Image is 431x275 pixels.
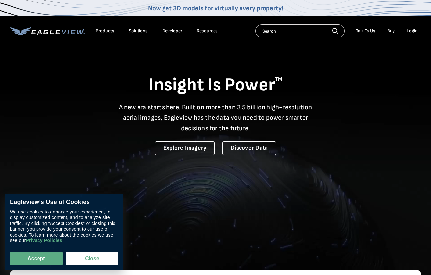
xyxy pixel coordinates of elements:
[162,28,182,34] a: Developer
[255,24,345,37] input: Search
[155,141,215,155] a: Explore Imagery
[129,28,148,34] div: Solutions
[275,76,282,82] sup: TM
[148,4,283,12] a: Now get 3D models for virtually every property!
[407,28,418,34] div: Login
[10,74,421,97] h1: Insight Is Power
[356,28,375,34] div: Talk To Us
[115,102,316,134] p: A new era starts here. Built on more than 3.5 billion high-resolution aerial images, Eagleview ha...
[96,28,114,34] div: Products
[387,28,395,34] a: Buy
[10,209,118,244] div: We use cookies to enhance your experience, to display customized content, and to analyze site tra...
[26,238,62,244] a: Privacy Policies
[197,28,218,34] div: Resources
[222,141,276,155] a: Discover Data
[10,252,63,265] button: Accept
[66,252,118,265] button: Close
[10,199,118,206] div: Eagleview’s Use of Cookies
